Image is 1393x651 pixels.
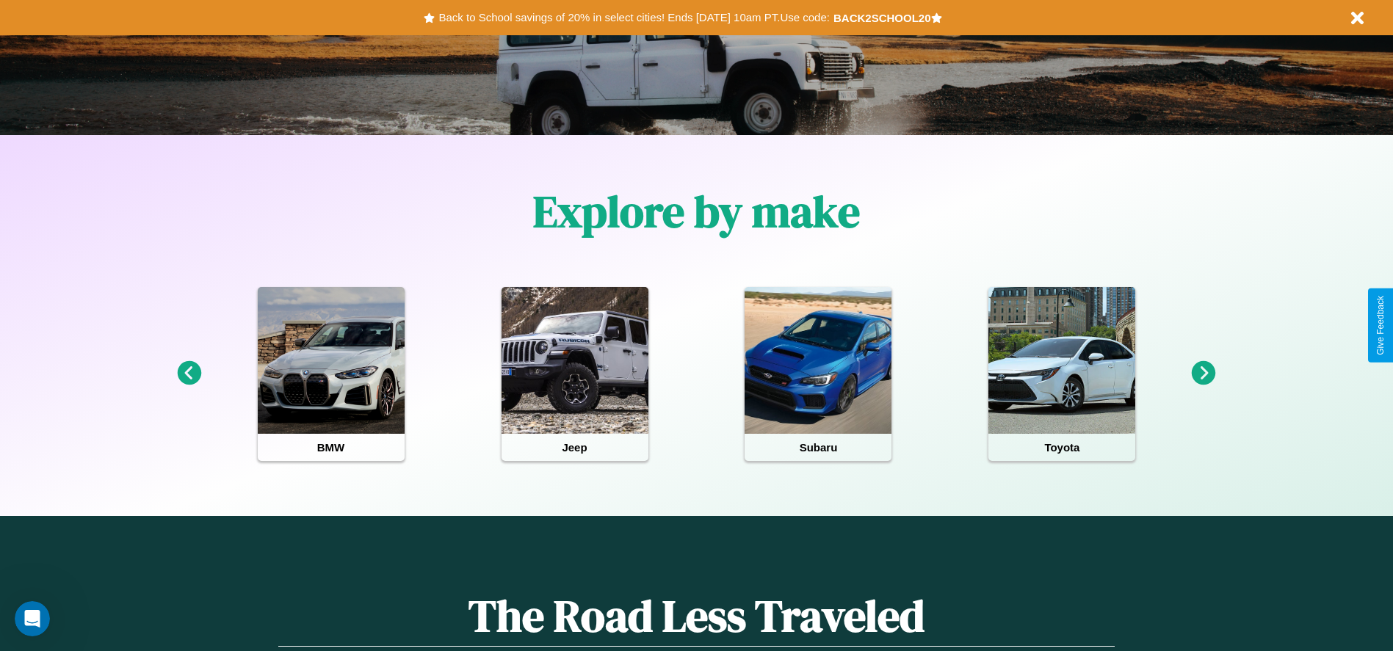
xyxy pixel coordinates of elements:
[435,7,833,28] button: Back to School savings of 20% in select cities! Ends [DATE] 10am PT.Use code:
[15,601,50,636] iframe: Intercom live chat
[258,434,405,461] h4: BMW
[1375,296,1386,355] div: Give Feedback
[745,434,891,461] h4: Subaru
[278,586,1114,647] h1: The Road Less Traveled
[502,434,648,461] h4: Jeep
[833,12,931,24] b: BACK2SCHOOL20
[533,181,860,241] h1: Explore by make
[988,434,1135,461] h4: Toyota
